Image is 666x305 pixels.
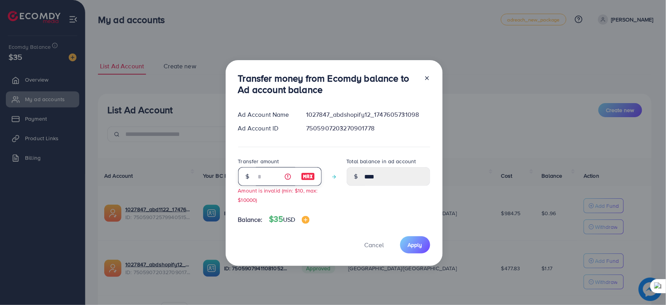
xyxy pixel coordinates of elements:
small: Amount is invalid (min: $10, max: $10000) [238,187,318,203]
div: Ad Account Name [232,110,300,119]
button: Cancel [355,236,394,253]
label: Total balance in ad account [347,157,416,165]
span: USD [283,215,295,224]
div: Ad Account ID [232,124,300,133]
label: Transfer amount [238,157,279,165]
img: image [301,172,315,181]
span: Cancel [365,241,384,249]
span: Apply [408,241,422,249]
span: Balance: [238,215,263,224]
h3: Transfer money from Ecomdy balance to Ad account balance [238,73,418,95]
img: image [302,216,310,224]
button: Apply [400,236,430,253]
div: 7505907203270901778 [300,124,436,133]
h4: $35 [269,214,310,224]
div: 1027847_abdshopify12_1747605731098 [300,110,436,119]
